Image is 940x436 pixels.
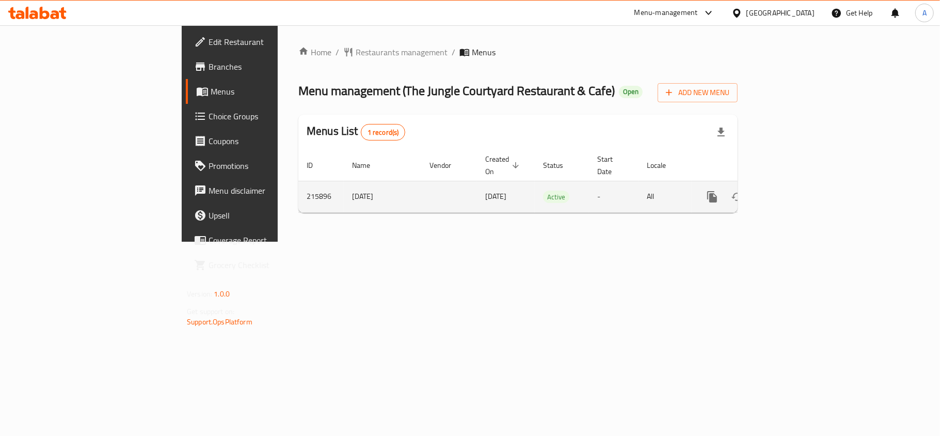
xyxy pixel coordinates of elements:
div: Active [543,191,569,203]
span: Menu management ( The Jungle Courtyard Restaurant & Cafe ) [298,79,615,102]
span: Menu disclaimer [209,184,330,197]
a: Coupons [186,129,339,153]
span: 1.0.0 [214,287,230,301]
div: Export file [709,120,734,145]
span: Vendor [429,159,465,172]
a: Menu disclaimer [186,178,339,203]
th: Actions [692,150,807,181]
span: Name [352,159,384,172]
span: Menus [211,85,330,98]
span: Edit Restaurant [209,36,330,48]
div: Menu-management [634,7,698,19]
a: Promotions [186,153,339,178]
span: Version: [187,287,212,301]
a: Grocery Checklist [186,253,339,277]
span: Branches [209,60,330,73]
span: Open [619,87,643,96]
span: Restaurants management [356,46,448,58]
span: Coupons [209,135,330,147]
td: - [589,181,639,212]
a: Support.OpsPlatform [187,315,252,329]
a: Restaurants management [343,46,448,58]
span: A [922,7,927,19]
span: [DATE] [485,190,506,203]
button: more [700,184,725,209]
span: Upsell [209,209,330,222]
a: Upsell [186,203,339,228]
span: Locale [647,159,679,172]
span: Status [543,159,577,172]
button: Add New Menu [658,83,738,102]
a: Choice Groups [186,104,339,129]
span: Coverage Report [209,234,330,246]
span: ID [307,159,326,172]
a: Edit Restaurant [186,29,339,54]
span: Active [543,191,569,203]
h2: Menus List [307,123,405,141]
span: Add New Menu [666,86,729,99]
a: Coverage Report [186,228,339,253]
a: Menus [186,79,339,104]
div: Open [619,86,643,98]
button: Change Status [725,184,750,209]
td: [DATE] [344,181,421,212]
div: [GEOGRAPHIC_DATA] [746,7,815,19]
nav: breadcrumb [298,46,738,58]
span: Created On [485,153,522,178]
span: 1 record(s) [361,128,405,137]
a: Branches [186,54,339,79]
span: Menus [472,46,496,58]
table: enhanced table [298,150,807,213]
span: Start Date [597,153,626,178]
li: / [452,46,455,58]
span: Promotions [209,160,330,172]
div: Total records count [361,124,406,141]
span: Choice Groups [209,110,330,122]
span: Get support on: [187,305,234,318]
span: Grocery Checklist [209,259,330,271]
td: All [639,181,692,212]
